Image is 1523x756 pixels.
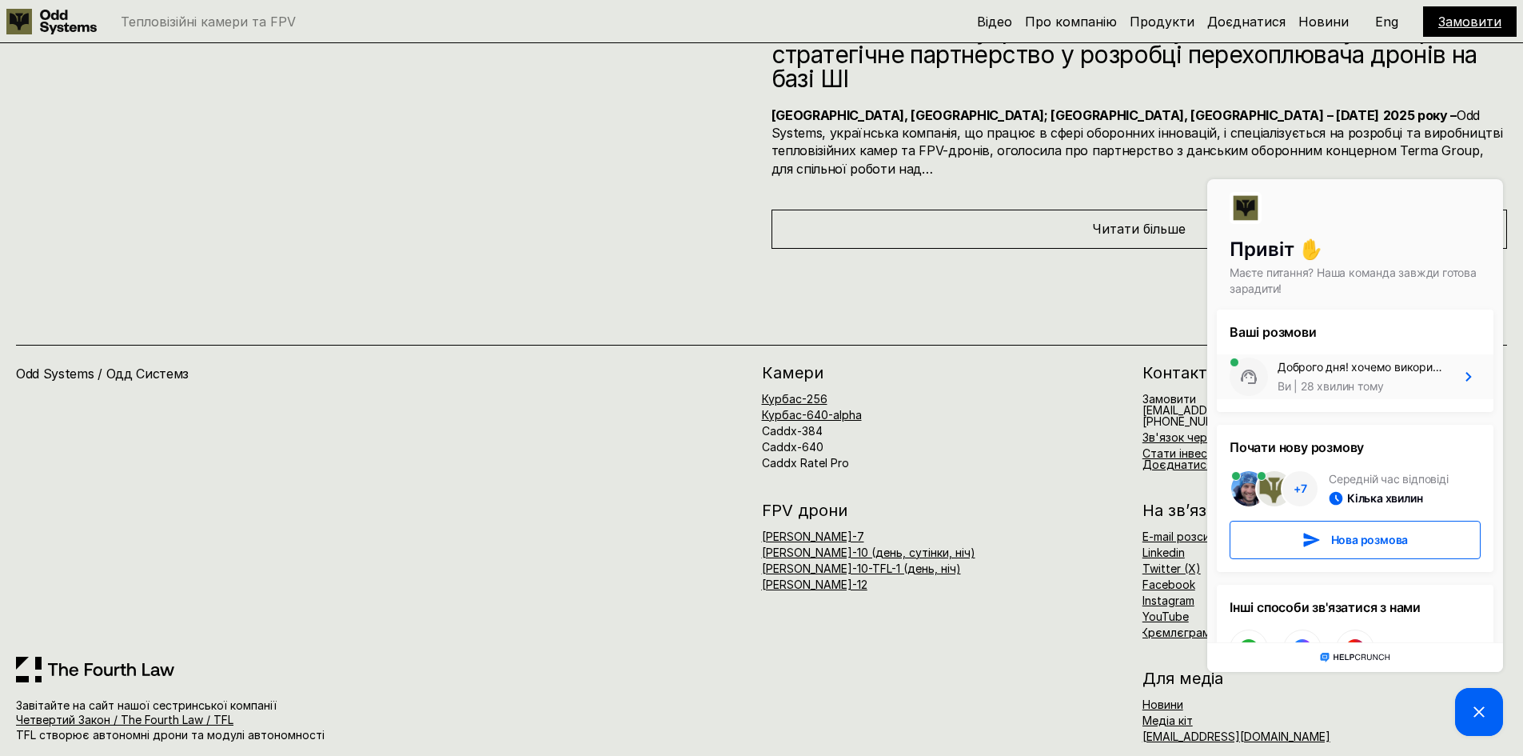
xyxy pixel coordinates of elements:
[762,530,864,543] a: [PERSON_NAME]-7
[771,18,1508,90] h2: Данська Terma та українська Odd Systems оголошують про стратегічне партнерство у розробці перехоп...
[762,392,827,406] a: Курбас-256
[1142,458,1282,471] a: Доєднатися до команди
[762,546,975,559] a: [PERSON_NAME]-10 (день, сутінки, ніч)
[121,15,296,28] p: Тепловізійні камери та FPV
[1383,107,1457,123] strong: 2025 року –
[762,578,867,591] a: [PERSON_NAME]-12
[762,440,823,454] a: Caddx-640
[1142,394,1330,427] h6: [EMAIL_ADDRESS][DOMAIN_NAME]
[1207,14,1286,30] a: Доєднатися
[1142,670,1507,686] h2: Для медіа
[771,106,1508,178] h4: Odd Systems, українська компанія, що працює в сфері оборонних інновацій, і спеціалізується на роз...
[1142,414,1241,428] span: [PHONE_NUMBER]
[1142,730,1330,743] a: [EMAIL_ADDRESS][DOMAIN_NAME]
[977,14,1012,30] a: Відео
[16,698,436,742] p: Завітайте на сайт нашої сестринської компанії TFL створює автономні дрони та модулі автономності
[771,107,1379,123] strong: [GEOGRAPHIC_DATA], [GEOGRAPHIC_DATA]; [GEOGRAPHIC_DATA], [GEOGRAPHIC_DATA] – [DATE]
[1142,714,1193,727] a: Медіа кіт
[1130,14,1194,30] a: Продукти
[1203,175,1507,740] iframe: HelpCrunch
[762,502,1126,518] h2: FPV дрони
[1142,594,1194,607] a: Instagram
[1142,610,1189,623] a: YouTube
[762,365,1126,381] h2: Камери
[16,713,233,726] a: Четвертий Закон / The Fourth Law / TFL
[1438,14,1501,30] a: Замовити
[1025,14,1117,30] a: Про компанію
[1141,626,1210,639] a: Крємлєграм
[1142,430,1283,444] a: Зв'язок через What'sApp
[762,562,961,575] a: [PERSON_NAME]-10-TFL-1 (день, ніч)
[1142,698,1183,711] a: Новини
[1092,221,1186,237] span: Читати більше
[762,408,862,422] a: Курбас-640-alpha
[16,365,379,382] h4: Odd Systems / Одд Системз
[1142,446,1345,460] a: Стати інвестором чи благодійником
[1142,578,1195,591] a: Facebook
[1142,562,1201,575] a: Twitter (X)
[1142,392,1196,406] a: Замовити
[1142,546,1185,559] a: Linkedin
[1142,365,1507,381] h2: Контакт
[762,456,849,470] a: Caddx Ratel Pro
[1142,502,1224,518] h2: На зв’язку
[1298,14,1349,30] a: Новини
[1142,530,1228,543] a: E-mail розсилка
[762,424,823,438] a: Caddx-384
[1375,15,1398,28] p: Eng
